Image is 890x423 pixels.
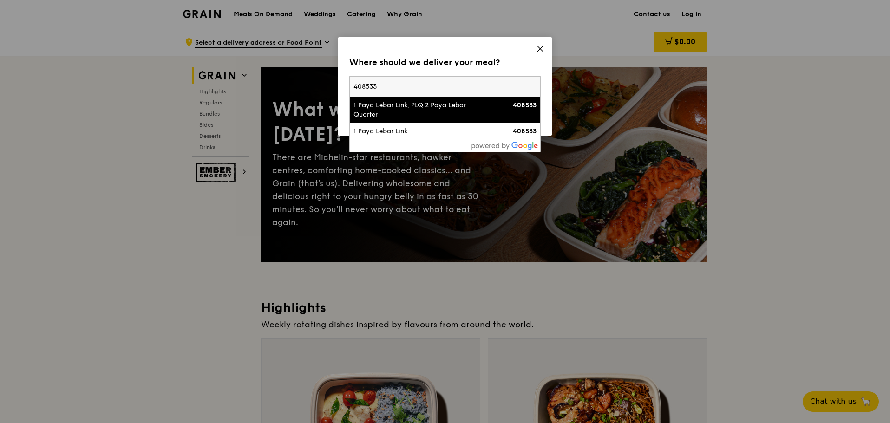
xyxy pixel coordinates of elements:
[513,127,537,135] strong: 408533
[353,127,491,136] div: 1 Paya Lebar Link
[471,142,538,150] img: powered-by-google.60e8a832.png
[513,101,537,109] strong: 408533
[353,101,491,119] div: 1 Paya Lebar Link, PLQ 2 Paya Lebar Quarter
[349,56,541,69] div: Where should we deliver your meal?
